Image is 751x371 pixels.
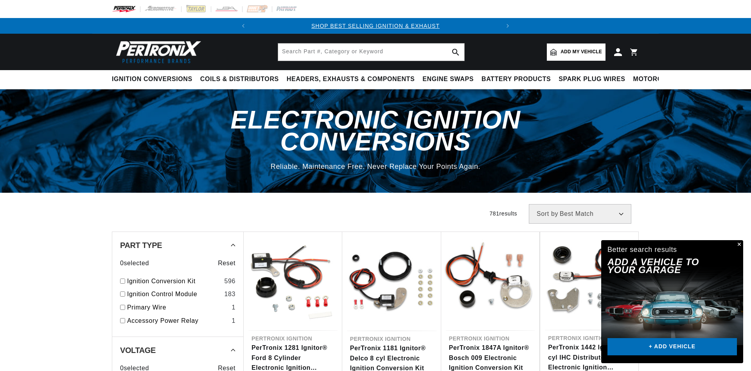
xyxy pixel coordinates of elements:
[537,211,558,217] span: Sort by
[283,70,419,89] summary: Headers, Exhausts & Components
[529,204,631,224] select: Sort by
[127,302,228,313] a: Primary Wire
[92,18,659,34] slideshow-component: Translation missing: en.sections.announcements.announcement_bar
[127,316,228,326] a: Accessory Power Relay
[419,70,478,89] summary: Engine Swaps
[271,163,480,170] span: Reliable. Maintenance Free. Never Replace Your Points Again.
[251,22,500,30] div: Announcement
[287,75,415,83] span: Headers, Exhausts & Components
[196,70,283,89] summary: Coils & Distributors
[127,289,221,299] a: Ignition Control Module
[120,258,149,268] span: 0 selected
[500,18,516,34] button: Translation missing: en.sections.announcements.next_announcement
[232,316,235,326] div: 1
[607,244,677,255] div: Better search results
[224,289,235,299] div: 183
[311,23,440,29] a: SHOP BEST SELLING IGNITION & EXHAUST
[447,43,464,61] button: search button
[489,210,517,217] span: 781 results
[278,43,464,61] input: Search Part #, Category or Keyword
[629,70,684,89] summary: Motorcycle
[231,105,521,156] span: Electronic Ignition Conversions
[224,276,235,286] div: 596
[112,70,196,89] summary: Ignition Conversions
[547,43,605,61] a: Add my vehicle
[607,258,717,274] h2: Add A VEHICLE to your garage
[422,75,474,83] span: Engine Swaps
[235,18,251,34] button: Translation missing: en.sections.announcements.previous_announcement
[200,75,279,83] span: Coils & Distributors
[633,75,680,83] span: Motorcycle
[482,75,551,83] span: Battery Products
[555,70,629,89] summary: Spark Plug Wires
[120,346,156,354] span: Voltage
[607,338,737,356] a: + ADD VEHICLE
[112,75,192,83] span: Ignition Conversions
[120,241,162,249] span: Part Type
[561,48,602,56] span: Add my vehicle
[478,70,555,89] summary: Battery Products
[232,302,235,313] div: 1
[559,75,625,83] span: Spark Plug Wires
[734,240,743,250] button: Close
[112,38,202,65] img: Pertronix
[127,276,221,286] a: Ignition Conversion Kit
[218,258,235,268] span: Reset
[251,22,500,30] div: 1 of 2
